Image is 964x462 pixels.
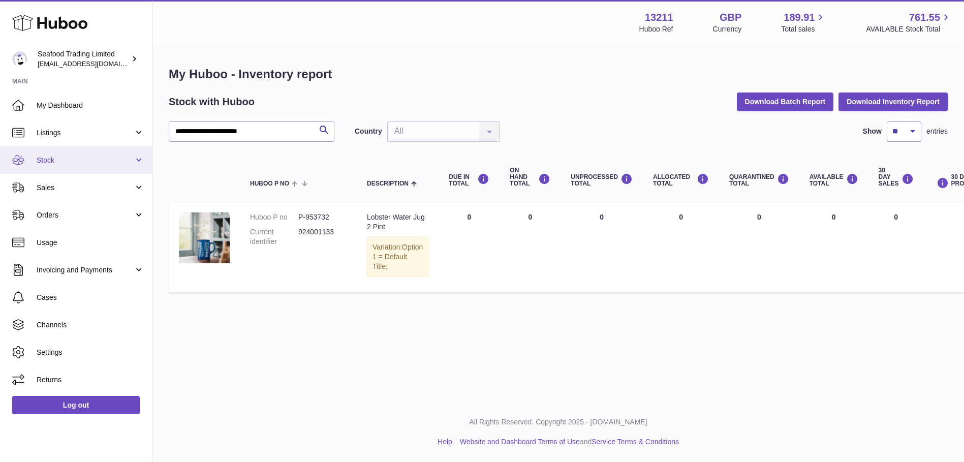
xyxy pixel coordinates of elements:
[757,213,761,221] span: 0
[909,11,940,24] span: 761.55
[37,210,134,220] span: Orders
[866,24,952,34] span: AVAILABLE Stock Total
[653,173,709,187] div: ALLOCATED Total
[456,437,679,447] li: and
[367,180,409,187] span: Description
[367,212,428,232] div: Lobster Water Jug 2 Pint
[169,95,255,109] h2: Stock with Huboo
[439,202,500,292] td: 0
[38,59,149,68] span: [EMAIL_ADDRESS][DOMAIN_NAME]
[250,227,298,247] dt: Current identifier
[868,202,924,292] td: 0
[37,156,134,165] span: Stock
[298,212,347,222] dd: P-953732
[250,212,298,222] dt: Huboo P no
[510,167,550,188] div: ON HAND Total
[179,212,230,263] img: product image
[298,227,347,247] dd: 924001133
[571,173,633,187] div: UNPROCESSED Total
[863,127,882,136] label: Show
[449,173,489,187] div: DUE IN TOTAL
[37,375,144,385] span: Returns
[38,49,129,69] div: Seafood Trading Limited
[37,265,134,275] span: Invoicing and Payments
[737,93,834,111] button: Download Batch Report
[250,180,289,187] span: Huboo P no
[781,24,826,34] span: Total sales
[810,173,858,187] div: AVAILABLE Total
[879,167,914,188] div: 30 DAY SALES
[372,243,423,270] span: Option 1 = Default Title;
[12,396,140,414] a: Log out
[729,173,789,187] div: QUARANTINED Total
[12,51,27,67] img: online@rickstein.com
[37,128,134,138] span: Listings
[169,66,948,82] h1: My Huboo - Inventory report
[799,202,868,292] td: 0
[645,11,673,24] strong: 13211
[561,202,643,292] td: 0
[500,202,561,292] td: 0
[781,11,826,34] a: 189.91 Total sales
[161,417,956,427] p: All Rights Reserved. Copyright 2025 - [DOMAIN_NAME]
[37,320,144,330] span: Channels
[643,202,719,292] td: 0
[355,127,382,136] label: Country
[639,24,673,34] div: Huboo Ref
[838,93,948,111] button: Download Inventory Report
[37,101,144,110] span: My Dashboard
[438,438,452,446] a: Help
[713,24,742,34] div: Currency
[926,127,948,136] span: entries
[866,11,952,34] a: 761.55 AVAILABLE Stock Total
[367,237,428,277] div: Variation:
[37,293,144,302] span: Cases
[37,348,144,357] span: Settings
[784,11,815,24] span: 189.91
[37,238,144,248] span: Usage
[460,438,580,446] a: Website and Dashboard Terms of Use
[592,438,679,446] a: Service Terms & Conditions
[720,11,741,24] strong: GBP
[37,183,134,193] span: Sales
